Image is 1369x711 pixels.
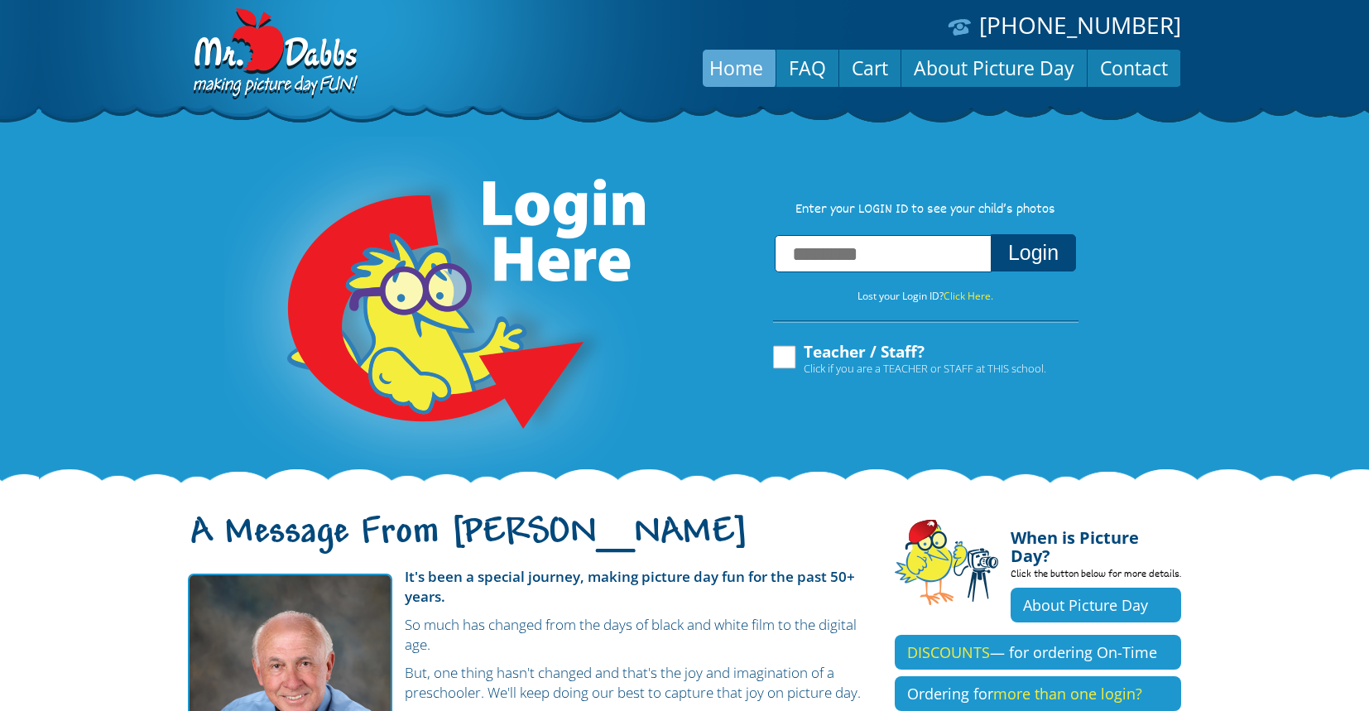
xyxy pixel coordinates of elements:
span: DISCOUNTS [907,642,990,662]
span: Click if you are a TEACHER or STAFF at THIS school. [804,360,1046,377]
a: Ordering formore than one login? [895,676,1181,711]
p: Lost your Login ID? [756,287,1095,305]
a: Contact [1088,48,1180,88]
img: Dabbs Company [188,8,360,101]
strong: It's been a special journey, making picture day fun for the past 50+ years. [405,567,855,606]
a: Click Here. [944,289,993,303]
span: more than one login? [993,684,1142,704]
a: Cart [839,48,901,88]
a: About Picture Day [901,48,1087,88]
p: Enter your LOGIN ID to see your child’s photos [756,201,1095,219]
a: DISCOUNTS— for ordering On-Time [895,635,1181,670]
label: Teacher / Staff? [771,343,1046,375]
img: Login Here [224,137,648,484]
a: Home [697,48,776,88]
a: FAQ [776,48,838,88]
p: But, one thing hasn't changed and that's the joy and imagination of a preschooler. We'll keep doi... [188,663,870,703]
a: [PHONE_NUMBER] [979,9,1181,41]
p: So much has changed from the days of black and white film to the digital age. [188,615,870,655]
p: Click the button below for more details. [1011,565,1181,588]
h1: A Message From [PERSON_NAME] [188,526,870,560]
a: About Picture Day [1011,588,1181,622]
h4: When is Picture Day? [1011,519,1181,565]
button: Login [991,234,1076,271]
